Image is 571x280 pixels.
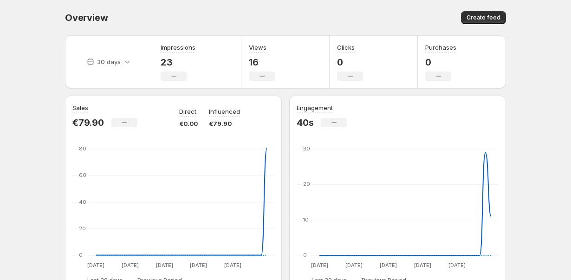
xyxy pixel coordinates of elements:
p: Direct [179,107,196,116]
h3: Impressions [161,43,195,52]
p: €79.90 [72,117,104,128]
p: 0 [337,57,363,68]
text: 40 [79,199,86,205]
button: Create feed [461,11,506,24]
h3: Sales [72,103,88,112]
text: [DATE] [224,262,241,268]
p: €79.90 [209,119,240,128]
text: 20 [79,225,86,232]
text: 30 [303,145,310,152]
p: 0 [425,57,456,68]
p: 23 [161,57,195,68]
h3: Views [249,43,266,52]
p: Influenced [209,107,240,116]
text: [DATE] [380,262,397,268]
text: 60 [79,172,86,178]
span: Overview [65,12,108,23]
h3: Engagement [297,103,333,112]
text: 10 [303,216,309,223]
text: 80 [79,145,86,152]
p: 30 days [97,57,121,66]
text: [DATE] [345,262,363,268]
h3: Clicks [337,43,355,52]
text: 0 [303,252,307,258]
h3: Purchases [425,43,456,52]
text: [DATE] [87,262,104,268]
text: 0 [79,252,83,258]
text: 20 [303,181,310,187]
text: [DATE] [190,262,207,268]
text: [DATE] [311,262,328,268]
p: 16 [249,57,275,68]
span: Create feed [467,14,500,21]
p: 40s [297,117,313,128]
p: €0.00 [179,119,198,128]
text: [DATE] [414,262,431,268]
text: [DATE] [448,262,466,268]
text: [DATE] [156,262,173,268]
text: [DATE] [122,262,139,268]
